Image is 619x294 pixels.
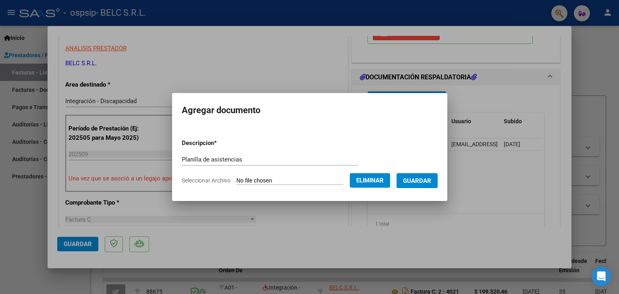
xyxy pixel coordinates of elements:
[592,267,611,286] div: Open Intercom Messenger
[182,139,259,148] p: Descripcion
[350,173,390,188] button: Eliminar
[356,177,384,184] span: Eliminar
[403,177,431,184] span: Guardar
[182,177,231,184] span: Seleccionar Archivo
[397,173,438,188] button: Guardar
[182,103,438,118] h2: Agregar documento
